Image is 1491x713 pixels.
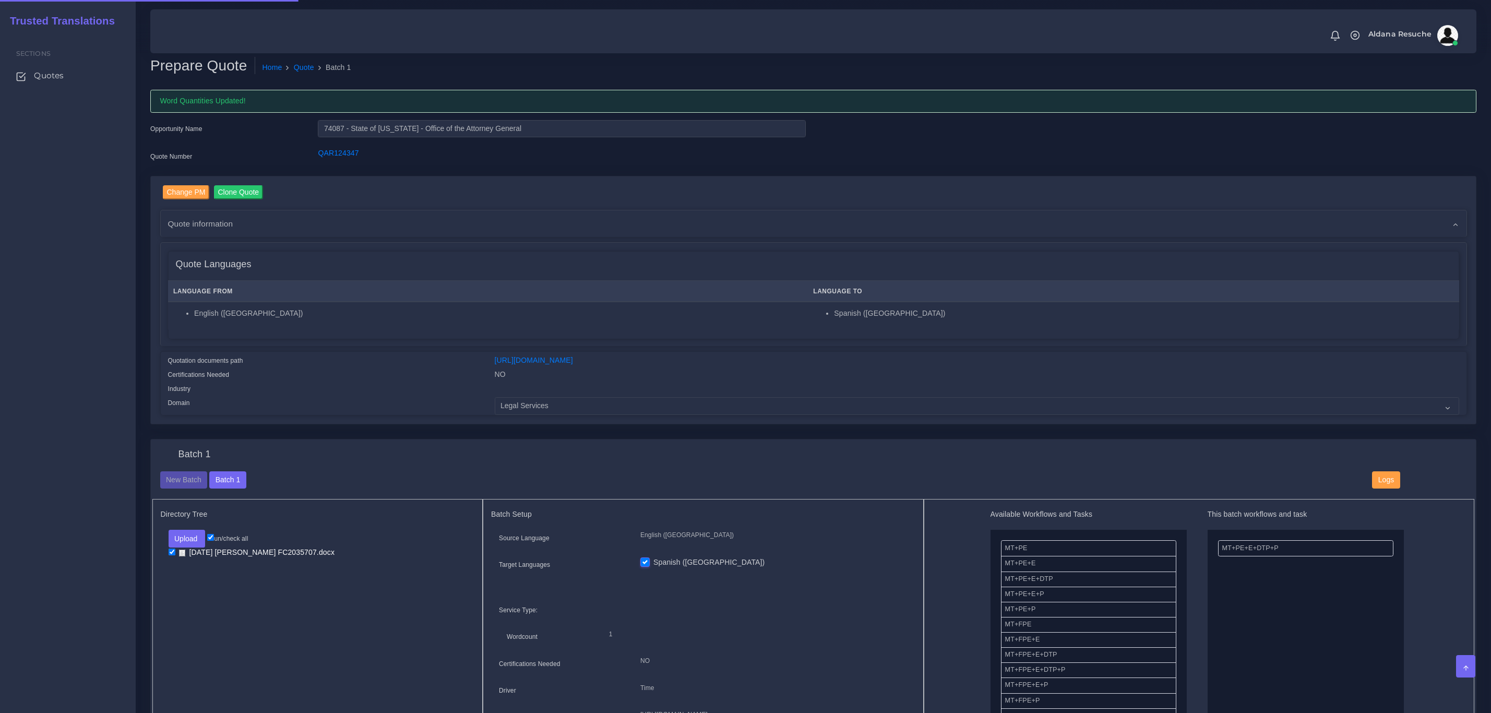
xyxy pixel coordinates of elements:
[499,686,516,695] label: Driver
[176,259,252,270] h4: Quote Languages
[150,152,192,161] label: Quote Number
[499,533,550,543] label: Source Language
[1001,662,1176,678] li: MT+FPE+E+DTP+P
[294,62,314,73] a: Quote
[163,185,210,199] input: Change PM
[3,13,115,30] a: Trusted Translations
[487,369,1467,383] div: NO
[161,510,475,519] h5: Directory Tree
[1368,30,1432,38] span: Aldana Resuche
[3,15,115,27] h2: Trusted Translations
[160,471,208,489] button: New Batch
[991,510,1187,519] h5: Available Workflows and Tasks
[1001,587,1176,602] li: MT+PE+E+P
[150,124,202,134] label: Opportunity Name
[1001,678,1176,693] li: MT+FPE+E+P
[150,90,1476,113] div: Word Quantities Updated!
[1001,647,1176,663] li: MT+FPE+E+DTP
[499,659,560,669] label: Certifications Needed
[168,218,233,230] span: Quote information
[499,560,550,569] label: Target Languages
[178,449,211,460] h4: Batch 1
[263,62,282,73] a: Home
[318,149,359,157] a: QAR124347
[507,632,538,641] label: Wordcount
[1001,572,1176,587] li: MT+PE+E+DTP
[640,530,908,541] p: English ([GEOGRAPHIC_DATA])
[1372,471,1400,489] button: Logs
[808,281,1459,302] th: Language To
[491,510,915,519] h5: Batch Setup
[1001,540,1176,556] li: MT+PE
[1001,693,1176,709] li: MT+FPE+P
[640,683,908,694] p: Time
[1378,476,1394,484] span: Logs
[214,185,264,199] input: Clone Quote
[207,534,248,543] label: un/check all
[8,65,128,87] a: Quotes
[175,548,339,557] a: [DATE] [PERSON_NAME] FC2035707.docx
[495,356,573,364] a: [URL][DOMAIN_NAME]
[168,370,230,379] label: Certifications Needed
[168,384,191,394] label: Industry
[1001,556,1176,572] li: MT+PE+E
[150,57,255,75] h2: Prepare Quote
[1363,25,1462,46] a: Aldana Resucheavatar
[209,475,246,483] a: Batch 1
[653,557,765,568] label: Spanish ([GEOGRAPHIC_DATA])
[314,62,351,73] li: Batch 1
[16,50,51,57] span: Sections
[161,210,1466,237] div: Quote information
[834,308,1453,319] li: Spanish ([GEOGRAPHIC_DATA])
[1437,25,1458,46] img: avatar
[609,629,900,640] p: 1
[169,530,206,548] button: Upload
[1208,510,1404,519] h5: This batch workflows and task
[209,471,246,489] button: Batch 1
[207,534,214,541] input: un/check all
[168,398,190,408] label: Domain
[194,308,802,319] li: English ([GEOGRAPHIC_DATA])
[168,356,243,365] label: Quotation documents path
[1218,540,1393,556] li: MT+PE+E+DTP+P
[1001,632,1176,648] li: MT+FPE+E
[168,281,808,302] th: Language From
[34,70,64,81] span: Quotes
[499,605,538,615] label: Service Type:
[1001,617,1176,633] li: MT+FPE
[640,656,908,667] p: NO
[160,475,208,483] a: New Batch
[1001,602,1176,617] li: MT+PE+P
